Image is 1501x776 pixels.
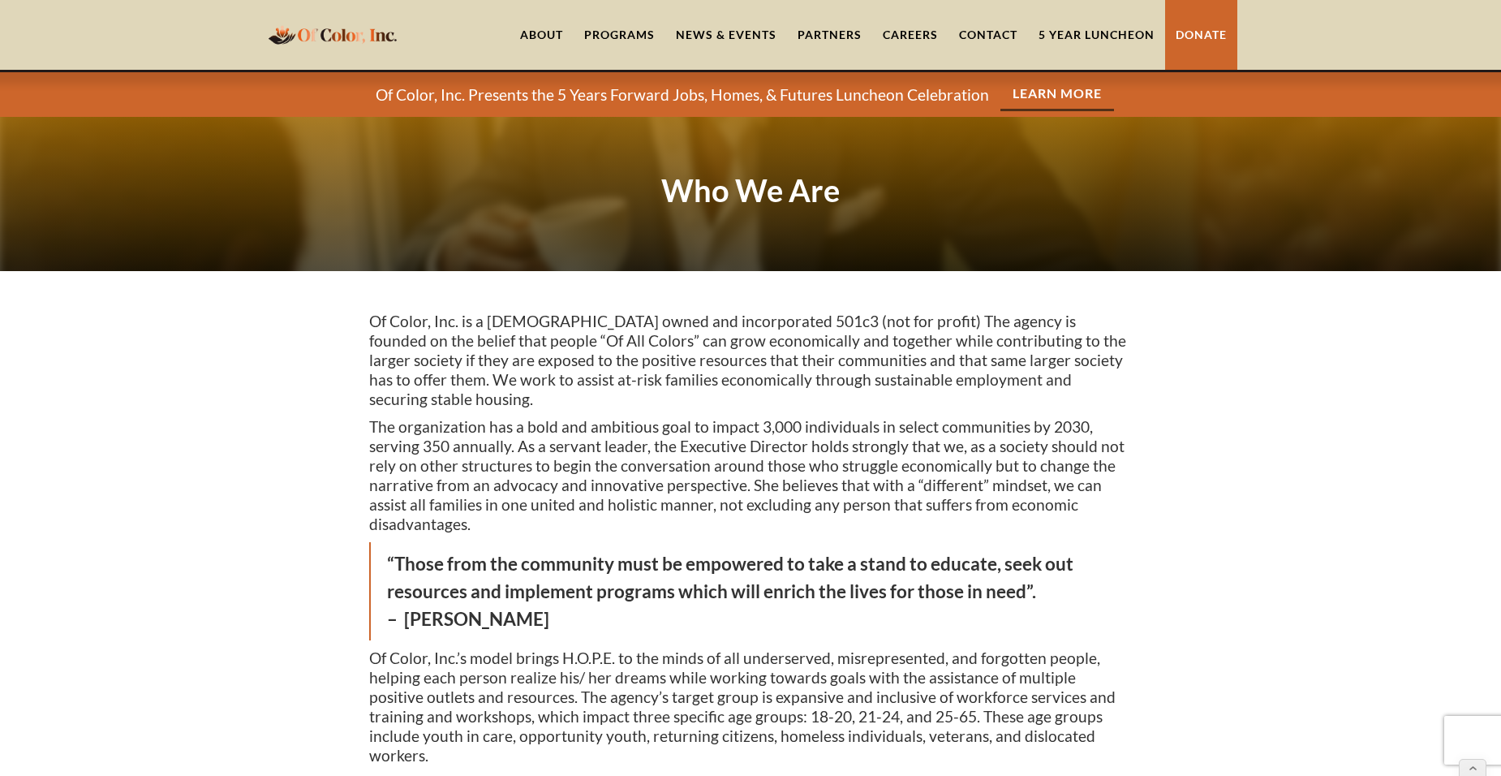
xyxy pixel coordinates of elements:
[369,417,1132,534] p: The organization has a bold and ambitious goal to impact 3,000 individuals in select communities ...
[661,171,840,209] strong: Who We Are
[376,85,989,105] p: Of Color, Inc. Presents the 5 Years Forward Jobs, Homes, & Futures Luncheon Celebration
[369,312,1132,409] p: Of Color, Inc. is a [DEMOGRAPHIC_DATA] owned and incorporated 501c3 (not for profit) The agency i...
[1000,78,1114,111] a: Learn More
[264,15,402,54] a: home
[369,542,1132,640] blockquote: “Those from the community must be empowered to take a stand to educate, seek out resources and im...
[369,649,1132,765] p: Of Color, Inc.’s model brings H.O.P.E. to the minds of all underserved, misrepresented, and forgo...
[584,27,655,43] div: Programs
